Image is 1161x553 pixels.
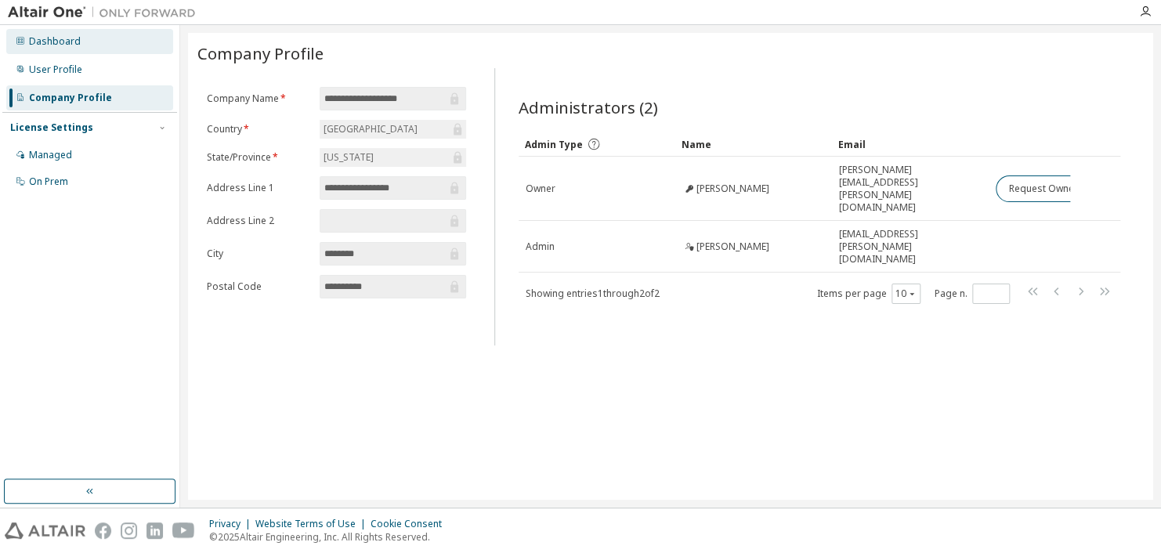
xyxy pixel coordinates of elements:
span: [PERSON_NAME] [696,240,769,253]
label: State/Province [207,151,310,164]
div: Name [682,132,826,157]
span: [PERSON_NAME] [696,183,769,195]
span: Page n. [935,284,1010,304]
p: © 2025 Altair Engineering, Inc. All Rights Reserved. [209,530,451,544]
div: Company Profile [29,92,112,104]
div: User Profile [29,63,82,76]
label: Address Line 2 [207,215,310,227]
img: facebook.svg [95,522,111,539]
div: Privacy [209,518,255,530]
div: [US_STATE] [320,149,375,166]
img: Altair One [8,5,204,20]
span: [PERSON_NAME][EMAIL_ADDRESS][PERSON_NAME][DOMAIN_NAME] [839,164,982,214]
span: Owner [526,183,555,195]
button: 10 [895,287,917,300]
label: Address Line 1 [207,182,310,194]
div: [GEOGRAPHIC_DATA] [320,120,466,139]
span: Company Profile [197,42,324,64]
div: [US_STATE] [320,148,466,167]
label: City [207,248,310,260]
span: Items per page [817,284,920,304]
span: Administrators (2) [519,96,658,118]
div: Managed [29,149,72,161]
div: Website Terms of Use [255,518,371,530]
div: License Settings [10,121,93,134]
label: Company Name [207,92,310,105]
span: Showing entries 1 through 2 of 2 [526,287,660,300]
img: instagram.svg [121,522,137,539]
button: Request Owner Change [996,175,1128,202]
div: Dashboard [29,35,81,48]
span: [EMAIL_ADDRESS][PERSON_NAME][DOMAIN_NAME] [839,228,982,266]
label: Country [207,123,310,136]
div: Cookie Consent [371,518,451,530]
div: On Prem [29,175,68,188]
img: altair_logo.svg [5,522,85,539]
div: [GEOGRAPHIC_DATA] [320,121,419,138]
span: Admin [526,240,555,253]
div: Email [838,132,982,157]
img: youtube.svg [172,522,195,539]
span: Admin Type [525,138,583,151]
label: Postal Code [207,280,310,293]
img: linkedin.svg [146,522,163,539]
